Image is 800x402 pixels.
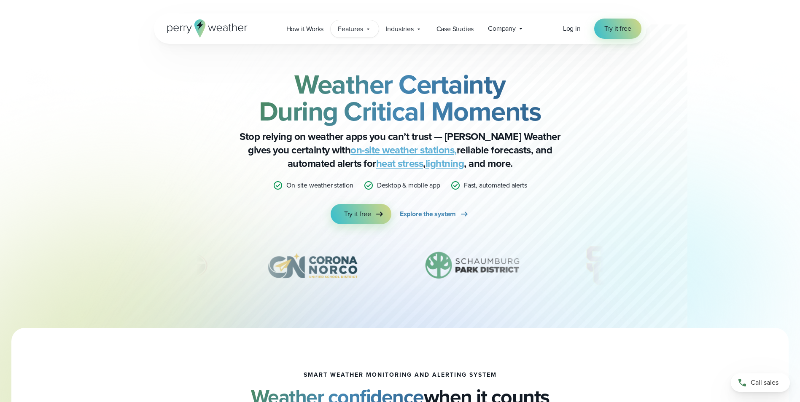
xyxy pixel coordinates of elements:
strong: Weather Certainty During Critical Moments [259,64,541,131]
p: Desktop & mobile app [377,180,440,190]
a: Try it free [331,204,391,224]
span: Features [338,24,363,34]
div: 8 of 12 [413,244,533,287]
div: slideshow [196,244,604,291]
img: Corona-Norco-Unified-School-District.svg [253,244,372,287]
span: How it Works [286,24,324,34]
h1: smart weather monitoring and alerting system [304,372,497,378]
span: Explore the system [400,209,456,219]
div: 7 of 12 [253,244,372,287]
div: 9 of 12 [574,244,625,287]
a: Case Studies [429,20,481,38]
div: 6 of 12 [160,244,212,287]
a: lightning [426,156,464,171]
a: Try it free [594,19,641,39]
span: Call sales [751,378,778,388]
img: Schaumburg-Park-District-1.svg [413,244,533,287]
p: Fast, automated alerts [464,180,527,190]
p: On-site weather station [286,180,353,190]
span: Try it free [604,24,631,34]
span: Case Studies [436,24,474,34]
a: Log in [563,24,581,34]
span: Log in [563,24,581,33]
img: University-of-Georgia.svg [160,244,212,287]
a: heat stress [376,156,423,171]
p: Stop relying on weather apps you can’t trust — [PERSON_NAME] Weather gives you certainty with rel... [232,130,569,170]
a: Explore the system [400,204,469,224]
a: on-site weather stations, [350,142,457,158]
span: Try it free [344,209,371,219]
span: Company [488,24,516,34]
a: How it Works [279,20,331,38]
span: Industries [386,24,414,34]
img: University-of-Southern-California-USC.svg [574,244,625,287]
a: Call sales [731,373,790,392]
